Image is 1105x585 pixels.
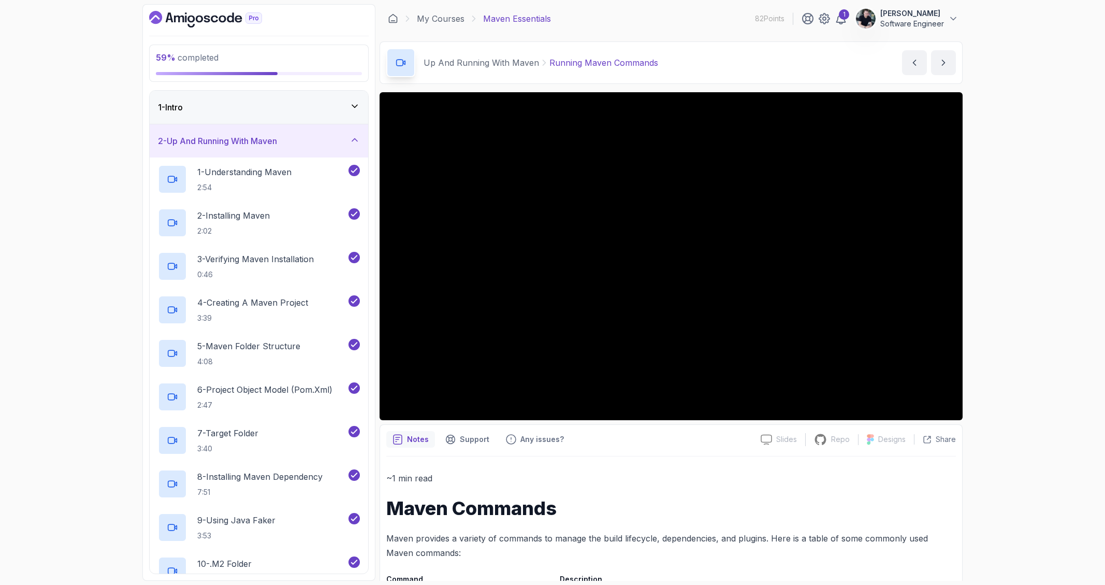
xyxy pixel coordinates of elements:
div: 1 [839,9,849,20]
p: Software Engineer [880,19,944,29]
p: Notes [407,434,429,445]
iframe: chat widget [1041,520,1105,569]
p: Up And Running With Maven [424,56,539,69]
h1: Maven Commands [386,498,956,519]
a: Dashboard [149,11,286,27]
p: 3 - Verifying Maven Installation [197,253,314,265]
p: 2:47 [197,400,332,410]
button: notes button [386,431,435,448]
p: 82 Points [755,13,784,24]
p: Maven Essentials [483,12,551,25]
p: 3:39 [197,313,308,323]
button: 6-Project Object Model (pom.xml)2:47 [158,382,360,411]
p: Repo [831,434,850,445]
button: 7-Target Folder3:40 [158,426,360,455]
h3: 1 - Intro [158,101,183,113]
button: Support button [439,431,496,448]
button: Feedback button [500,431,570,448]
span: 59 % [156,52,176,63]
button: 3-Verifying Maven Installation0:46 [158,252,360,281]
p: 3:40 [197,444,258,454]
iframe: 12 - Running Maven Commands [380,92,963,420]
p: 4:08 [197,356,300,367]
button: 8-Installing Maven Dependency7:51 [158,469,360,498]
p: 10 - .m2 Folder [197,558,252,570]
p: 5 - Maven Folder Structure [197,340,300,352]
p: Maven provides a variety of commands to manage the build lifecycle, dependencies, and plugins. He... [386,531,956,560]
button: next content [931,50,956,75]
button: Share [914,434,956,445]
p: 2:54 [197,182,292,193]
button: previous content [902,50,927,75]
p: 2 - Installing Maven [197,209,270,222]
p: 0:46 [197,269,314,280]
p: 1 - Understanding Maven [197,166,292,178]
p: 6 - Project Object Model (pom.xml) [197,383,332,396]
a: 1 [835,12,847,25]
p: 8 - Installing Maven Dependency [197,470,323,483]
p: Share [936,434,956,445]
button: 1-Understanding Maven2:54 [158,165,360,194]
a: Dashboard [388,13,398,24]
p: [PERSON_NAME] [880,8,944,19]
button: user profile image[PERSON_NAME]Software Engineer [855,8,958,29]
p: ~1 min read [386,471,956,486]
h3: 2 - Up And Running With Maven [158,135,277,147]
p: 9 - Using Java Faker [197,514,275,526]
a: My Courses [417,12,464,25]
p: Any issues? [520,434,564,445]
p: Running Maven Commands [549,56,658,69]
p: Support [460,434,489,445]
button: 5-Maven Folder Structure4:08 [158,339,360,368]
button: 4-Creating A Maven Project3:39 [158,295,360,324]
p: 7 - Target Folder [197,427,258,439]
p: 7:51 [197,487,323,497]
button: 2-Up And Running With Maven [150,124,368,158]
button: 9-Using Java Faker3:53 [158,513,360,542]
p: 3:53 [197,531,275,541]
button: 2-Installing Maven2:02 [158,208,360,237]
p: 4 - Creating A Maven Project [197,296,308,309]
p: 2:02 [197,226,270,236]
button: 1-Intro [150,91,368,124]
img: user profile image [856,9,876,28]
p: Slides [776,434,797,445]
p: Designs [878,434,906,445]
span: completed [156,52,219,63]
